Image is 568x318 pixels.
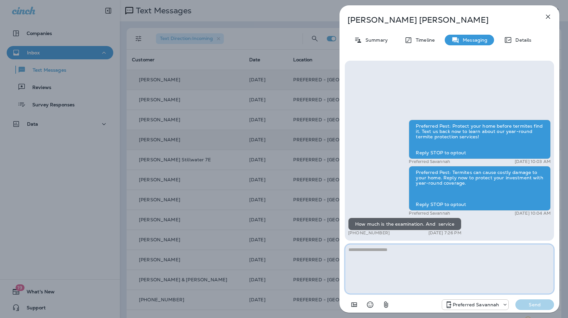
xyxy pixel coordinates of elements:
p: Preferred Savannah [453,302,499,307]
p: Details [512,37,531,43]
p: Preferred Savannah [409,211,450,216]
button: Select an emoji [363,298,377,311]
div: How much is the examination. And service [348,218,461,230]
p: [DATE] 7:26 PM [428,230,461,236]
button: Add in a premade template [347,298,361,311]
p: [DATE] 10:03 AM [515,159,551,164]
div: +1 (912) 461-3419 [442,301,509,309]
p: Preferred Savannah [409,159,450,164]
p: Messaging [459,37,487,43]
div: Preferred Pest: Termites can cause costly damage to your home. Reply now to protect your investme... [409,166,551,211]
div: Preferred Pest: Protect your home before termites find it. Text us back now to learn about our ye... [409,120,551,159]
p: [DATE] 10:04 AM [515,211,551,216]
p: Timeline [412,37,435,43]
p: [PERSON_NAME] [PERSON_NAME] [347,15,529,25]
p: Summary [362,37,388,43]
p: [PHONE_NUMBER] [348,230,390,236]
